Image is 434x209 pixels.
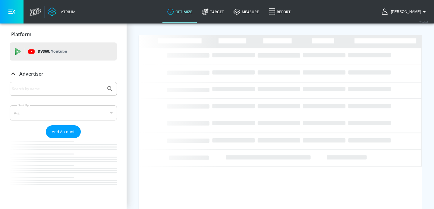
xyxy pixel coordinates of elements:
[197,1,229,23] a: Target
[10,105,117,120] div: A-Z
[58,9,76,14] div: Atrium
[19,70,43,77] p: Advertiser
[420,20,428,23] span: v 4.25.2
[10,65,117,82] div: Advertiser
[10,26,117,43] div: Platform
[12,85,103,93] input: Search by name
[46,125,81,138] button: Add Account
[10,138,117,197] nav: list of Advertiser
[51,48,67,55] p: Youtube
[264,1,295,23] a: Report
[388,10,421,14] span: login as: eugenia.kim@zefr.com
[38,48,67,55] p: DV360:
[11,31,31,38] p: Platform
[17,103,30,107] label: Sort By
[10,82,117,197] div: Advertiser
[52,128,75,135] span: Add Account
[10,42,117,61] div: DV360: Youtube
[229,1,264,23] a: measure
[162,1,197,23] a: optimize
[382,8,428,15] button: [PERSON_NAME]
[48,7,76,16] a: Atrium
